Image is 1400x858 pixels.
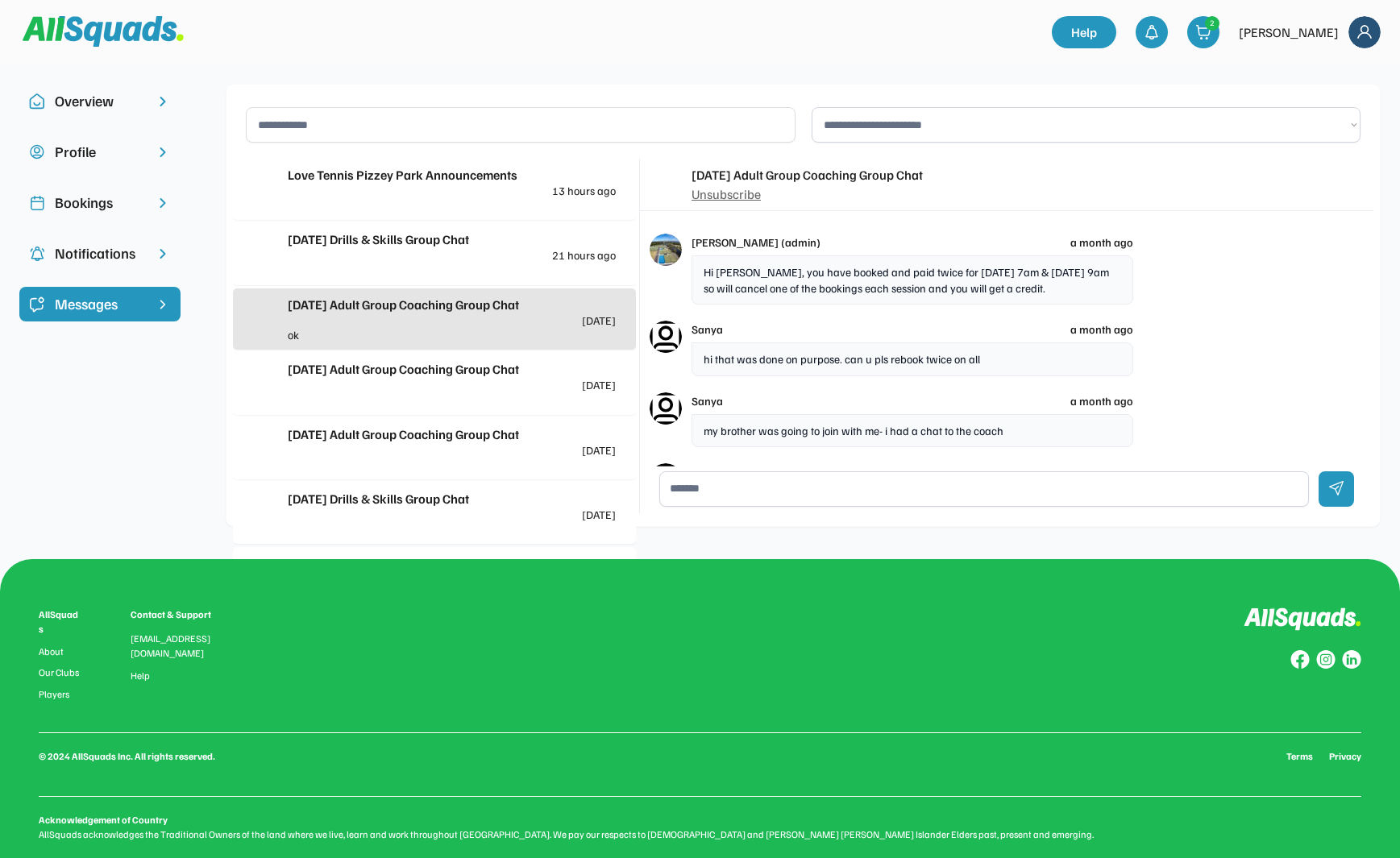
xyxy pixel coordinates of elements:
[692,184,761,204] div: Unsubscribe
[29,93,45,110] img: Icon%20copy%2010.svg
[288,295,616,314] div: [DATE] Adult Group Coaching Group Chat
[650,168,682,201] img: yH5BAEAAAAALAAAAAABAAEAAAIBRAA7
[1316,650,1336,669] img: Group%20copy%207.svg
[39,646,82,657] a: About
[650,392,682,425] img: Icon%20%282%29.svg
[39,749,215,764] div: © 2024 AllSquads Inc. All rights reserved.
[582,314,616,326] div: [DATE]
[1239,23,1339,42] div: [PERSON_NAME]
[650,321,682,353] img: Icon%20%282%29.svg
[650,234,682,266] img: love%20tennis%20cover.jpg
[39,607,82,636] div: AllSquads
[29,246,45,262] img: Icon%20copy%204.svg
[243,301,278,337] img: yH5BAEAAAAALAAAAAABAAEAAAIBRAA7
[288,165,616,184] div: Love Tennis Pizzey Park Announcements
[692,463,723,480] div: Sanya
[55,242,145,264] div: Notifications
[1144,24,1160,40] img: bell-03%20%281%29.svg
[692,342,1133,376] div: hi that was done on purpose. can u pls rebook twice on all
[155,195,171,211] img: chevron-right.svg
[29,195,45,211] img: Icon%20copy%202.svg
[288,326,452,343] div: ok
[1070,321,1133,338] div: a month ago
[243,431,278,466] img: yH5BAEAAAAALAAAAAABAAEAAAIBRAA7
[288,359,616,379] div: [DATE] Adult Group Coaching Group Chat
[692,392,723,409] div: Sanya
[288,230,616,249] div: [DATE] Drills & Skills Group Chat
[1206,17,1219,29] div: 2
[692,321,723,338] div: Sanya
[1195,24,1211,40] img: shopping-cart-01%20%281%29.svg
[243,366,278,401] img: yH5BAEAAAAALAAAAAABAAEAAAIBRAA7
[552,184,616,197] div: 13 hours ago
[55,90,145,112] div: Overview
[39,689,82,700] a: Players
[1348,16,1381,48] img: Frame%2018.svg
[288,425,616,444] div: [DATE] Adult Group Coaching Group Chat
[1290,650,1310,669] img: Group%20copy%208.svg
[1052,16,1116,48] a: Help
[55,293,145,315] div: Messages
[692,255,1133,305] div: Hi [PERSON_NAME], you have booked and paid twice for [DATE] 7am & [DATE] 9am so will cancel one o...
[1070,392,1133,409] div: a month ago
[243,237,278,272] img: yH5BAEAAAAALAAAAAABAAEAAAIBRAA7
[39,813,168,827] div: Acknowledgement of Country
[39,667,82,678] a: Our Clubs
[39,827,1361,842] div: AllSquads acknowledges the Traditional Owners of the land where we live, learn and work throughou...
[288,553,616,573] div: [DATE] Adult Group Coaching Group Chat
[29,144,45,160] img: user-circle.svg
[243,172,278,207] img: yH5BAEAAAAALAAAAAABAAEAAAIBRAA7
[131,607,231,622] div: Contact & Support
[29,296,45,313] img: Icon%20%2821%29.svg
[1070,234,1133,251] div: a month ago
[582,508,616,520] div: [DATE]
[692,234,820,251] div: [PERSON_NAME] (admin)
[1070,463,1133,480] div: a month ago
[23,16,184,47] img: Squad%20Logo.svg
[692,414,1133,448] div: my brother was going to join with me- i had a chat to the coach
[288,489,616,508] div: [DATE] Drills & Skills Group Chat
[131,670,150,682] a: Help
[155,93,171,110] img: chevron-right.svg
[155,246,171,262] img: chevron-right.svg
[1342,650,1361,669] img: Group%20copy%206.svg
[55,192,145,213] div: Bookings
[1244,607,1361,631] img: Logo%20inverted.svg
[1286,749,1313,764] a: Terms
[243,495,278,531] img: yH5BAEAAAAALAAAAAABAAEAAAIBRAA7
[582,379,616,391] div: [DATE]
[552,249,616,261] div: 21 hours ago
[131,632,231,661] div: [EMAIL_ADDRESS][DOMAIN_NAME]
[155,296,171,313] img: chevron-right%20copy%203.svg
[692,165,923,184] div: [DATE] Adult Group Coaching Group Chat
[1329,749,1361,764] a: Privacy
[582,444,616,456] div: [DATE]
[650,463,682,495] img: Icon%20%282%29.svg
[55,141,145,163] div: Profile
[155,144,171,160] img: chevron-right.svg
